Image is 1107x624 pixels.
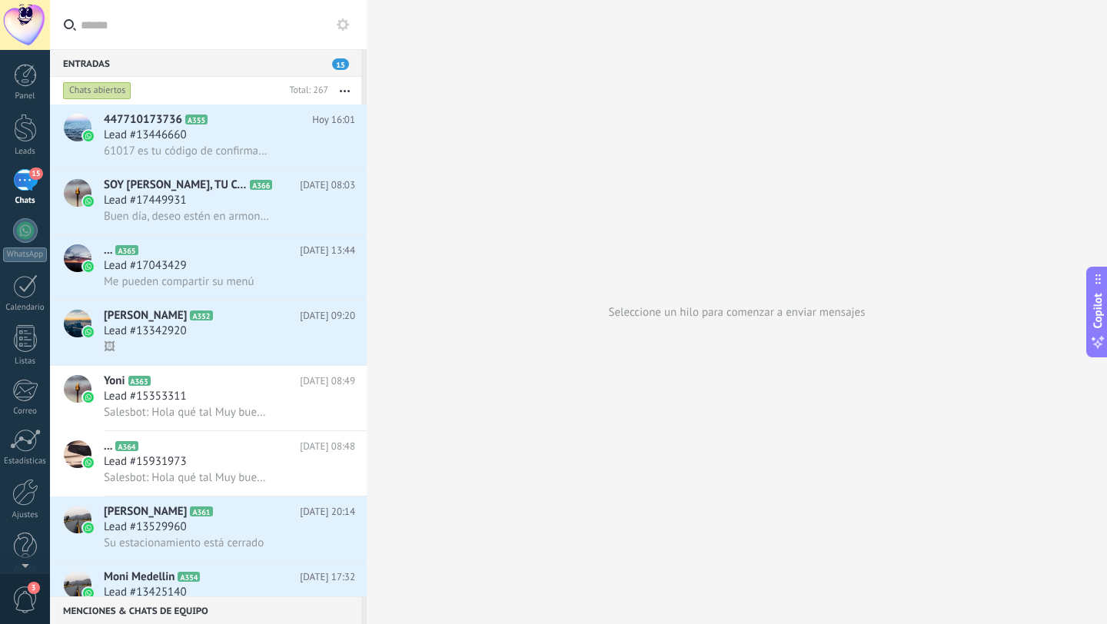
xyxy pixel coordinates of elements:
span: SOY [PERSON_NAME], TU Coach de Vida [104,178,247,193]
span: [DATE] 13:44 [300,243,355,258]
div: Panel [3,91,48,101]
span: Copilot [1090,294,1105,329]
span: Moni Medellin [104,569,175,585]
span: A352 [190,310,212,320]
span: Yoni [104,373,125,389]
span: Me pueden compartir su menú [104,274,254,289]
span: Salesbot: Hola qué tal Muy buenos días me comunico del restaurante [PERSON_NAME] esperando que se... [104,405,271,420]
a: avatariconSOY [PERSON_NAME], TU Coach de VidaA366[DATE] 08:03Lead #17449931Buen día, deseo estén ... [50,170,367,234]
span: [PERSON_NAME] [104,504,187,519]
div: Chats abiertos [63,81,131,100]
img: icon [83,588,94,599]
a: avataricon[PERSON_NAME]A361[DATE] 20:14Lead #13529960Su estacionamiento está cerrado [50,496,367,561]
span: Lead #13446660 [104,128,187,143]
span: ... [104,243,112,258]
span: A354 [178,572,200,582]
span: 447710173736 [104,112,182,128]
img: icon [83,392,94,403]
span: 61017 es tu código de confirmación de Facebook [104,144,271,158]
span: A355 [185,115,208,124]
button: Más [328,77,361,105]
span: Su estacionamiento está cerrado [104,536,264,550]
span: A363 [128,376,151,386]
span: A364 [115,441,138,451]
a: avataricon[PERSON_NAME]A352[DATE] 09:20Lead #13342920🖼 [50,300,367,365]
span: [DATE] 08:49 [300,373,355,389]
img: icon [83,523,94,533]
div: Listas [3,357,48,367]
span: A365 [115,245,138,255]
div: Calendario [3,303,48,313]
span: [DATE] 08:48 [300,439,355,454]
span: [DATE] 08:03 [300,178,355,193]
span: 15 [332,58,349,70]
a: avataricon447710173736A355Hoy 16:01Lead #1344666061017 es tu código de confirmación de Facebook [50,105,367,169]
span: Hoy 16:01 [312,112,355,128]
div: Correo [3,407,48,417]
a: avataricon...A365[DATE] 13:44Lead #17043429Me pueden compartir su menú [50,235,367,300]
span: [DATE] 17:32 [300,569,355,585]
div: Menciones & Chats de equipo [50,596,361,624]
span: [DATE] 09:20 [300,308,355,324]
div: Estadísticas [3,456,48,466]
span: Lead #15931973 [104,454,187,470]
span: 🖼 [104,340,115,354]
img: icon [83,327,94,337]
a: avataricon...A364[DATE] 08:48Lead #15931973Salesbot: Hola qué tal Muy buenos días, una disculpe l... [50,431,367,496]
span: Lead #13529960 [104,519,187,535]
span: Lead #17449931 [104,193,187,208]
span: Buen día, deseo estén en armonía 😃 Me puedes hacer una reserva para 3 personas el día [PERSON_NAM... [104,209,271,224]
img: icon [83,131,94,141]
span: A366 [250,180,272,190]
div: Leads [3,147,48,157]
div: WhatsApp [3,247,47,262]
span: 15 [29,168,42,180]
img: icon [83,457,94,468]
span: 3 [28,582,40,594]
a: avatariconYoniA363[DATE] 08:49Lead #15353311Salesbot: Hola qué tal Muy buenos días me comunico de... [50,366,367,430]
span: Salesbot: Hola qué tal Muy buenos días, una disculpe la tardanza, le comento que comenzamos atend... [104,470,271,485]
span: [PERSON_NAME] [104,308,187,324]
div: Total: 267 [283,83,328,98]
span: [DATE] 20:14 [300,504,355,519]
img: icon [83,261,94,272]
img: icon [83,196,94,207]
div: Chats [3,196,48,206]
span: Lead #15353311 [104,389,187,404]
span: Lead #13342920 [104,324,187,339]
span: ... [104,439,112,454]
span: Lead #13425140 [104,585,187,600]
span: Lead #17043429 [104,258,187,274]
span: A361 [190,506,212,516]
div: Ajustes [3,510,48,520]
div: Entradas [50,49,361,77]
